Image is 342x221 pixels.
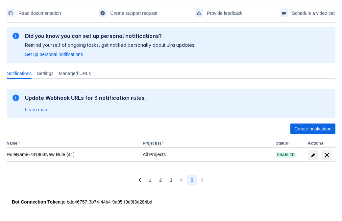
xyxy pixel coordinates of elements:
span: 5 [191,175,193,185]
span: information [12,94,20,102]
span: Read documentation [18,8,61,18]
h2: Update Webhook URLs for 3 notification rules. [25,95,146,101]
a: Create support request [99,8,158,18]
span: Create support request [110,8,158,18]
span: 1 [149,175,152,185]
span: 3 [170,175,172,185]
h2: Did you know you can set up personal notifications? [25,33,195,39]
button: Page 2 [155,175,166,185]
div: All Projects [143,151,271,158]
span: delete [323,151,331,159]
nav: Pagination [134,175,208,185]
span: information [12,32,20,40]
button: Page 1 [145,175,156,185]
button: Page 5 [187,175,197,185]
button: Project(s) [143,141,161,146]
span: 4 [180,175,183,185]
button: Next [197,175,208,185]
span: feedback [196,11,202,16]
th: Actions [305,139,335,148]
a: Set up personal notifications [25,51,83,58]
button: Previous [134,175,145,185]
div: RuleName-781863New Rule (41) [7,151,137,158]
span: videoCall [281,11,287,16]
strong: Bot Connection Token [12,199,61,205]
span: Notifications [7,70,32,77]
button: Page 3 [166,175,176,185]
span: 2 [159,175,162,185]
a: Learn more [25,106,49,113]
a: Provide feedback [195,8,242,18]
button: Status [276,141,288,146]
span: edit [310,152,316,158]
p: Remind yourself of ongoing tasks, get notified personally about Jira updates. [25,42,195,48]
a: Schedule a video call [280,8,335,18]
div: : jc-bde46757-3b74-44b4-9a95-f9d9f3d284bd [12,199,330,205]
button: Create notification [290,124,335,134]
button: Page 4 [176,175,187,185]
span: Managed URLs [59,70,91,77]
span: documentation [8,11,13,16]
span: Provide feedback [207,8,242,18]
span: Settings [37,70,54,77]
span: support [100,11,105,16]
span: Enabled [276,153,296,157]
span: Schedule a video call [292,8,335,18]
a: Read documentation [7,8,61,18]
button: Name [7,141,17,146]
span: Create notification [294,124,331,134]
